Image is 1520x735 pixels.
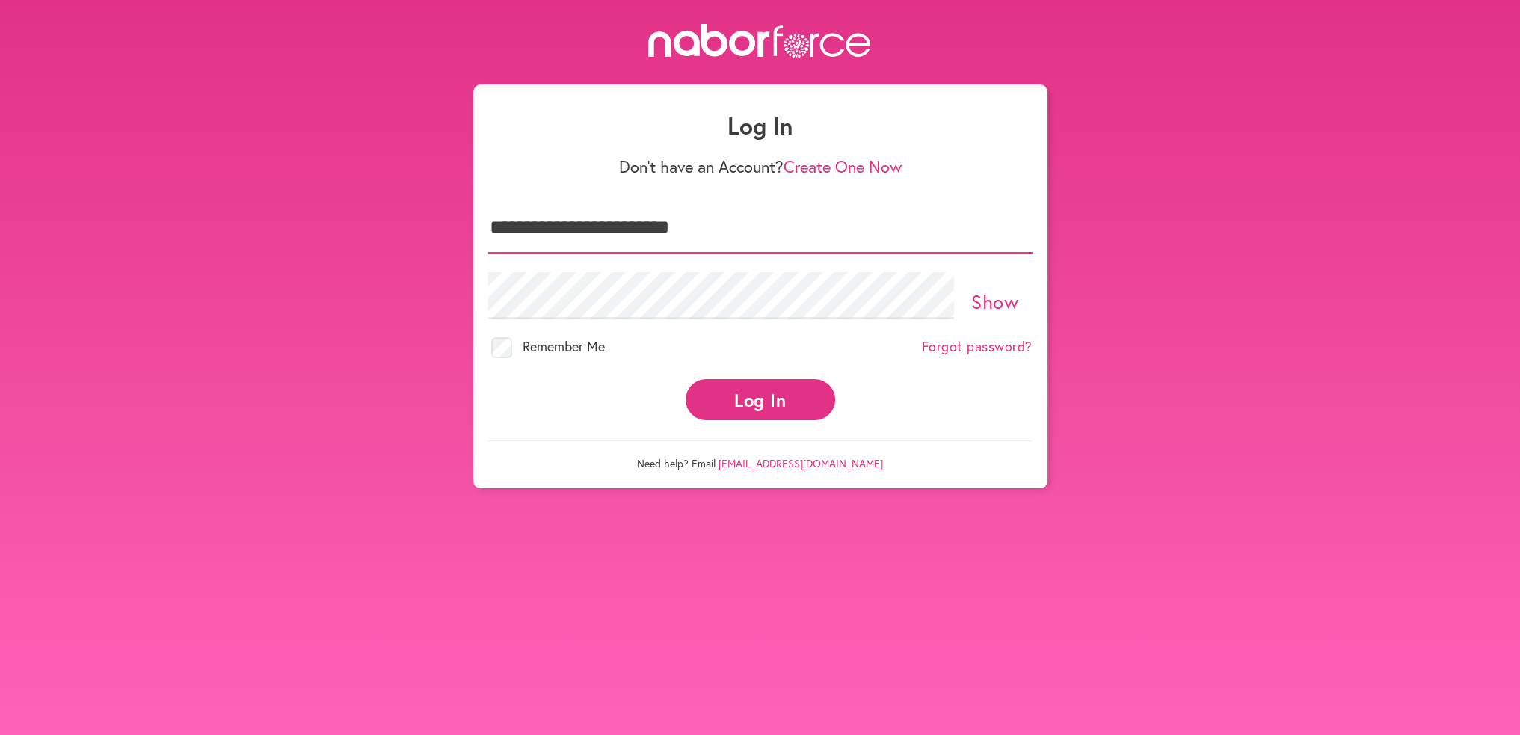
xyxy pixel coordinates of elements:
span: Remember Me [523,337,605,355]
p: Need help? Email [488,440,1033,470]
p: Don't have an Account? [488,157,1033,176]
a: [EMAIL_ADDRESS][DOMAIN_NAME] [719,456,883,470]
a: Create One Now [784,156,902,177]
button: Log In [686,379,835,420]
h1: Log In [488,111,1033,140]
a: Show [971,289,1018,314]
a: Forgot password? [922,339,1033,355]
